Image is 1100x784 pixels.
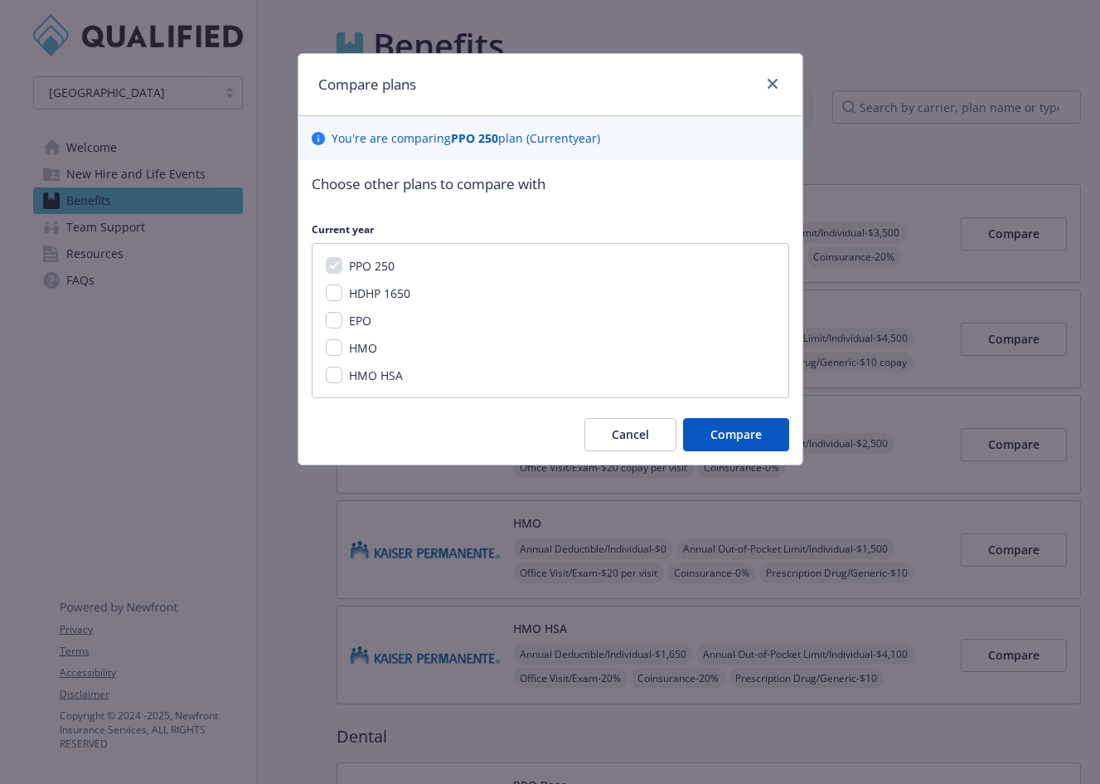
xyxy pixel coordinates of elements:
[312,173,789,195] p: Choose other plans to compare with
[349,313,371,329] span: EPO
[349,258,395,274] span: PPO 250
[710,426,762,442] span: Compare
[763,74,783,94] a: close
[451,130,498,146] b: PPO 250
[349,285,410,301] span: HDHP 1650
[349,340,377,356] span: HMO
[312,222,789,236] p: Current year
[332,129,600,147] p: You ' re are comparing plan ( Current year)
[612,426,649,442] span: Cancel
[349,368,403,383] span: HMO HSA
[318,74,416,95] h1: Compare plans
[683,418,789,451] button: Compare
[584,418,676,451] button: Cancel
